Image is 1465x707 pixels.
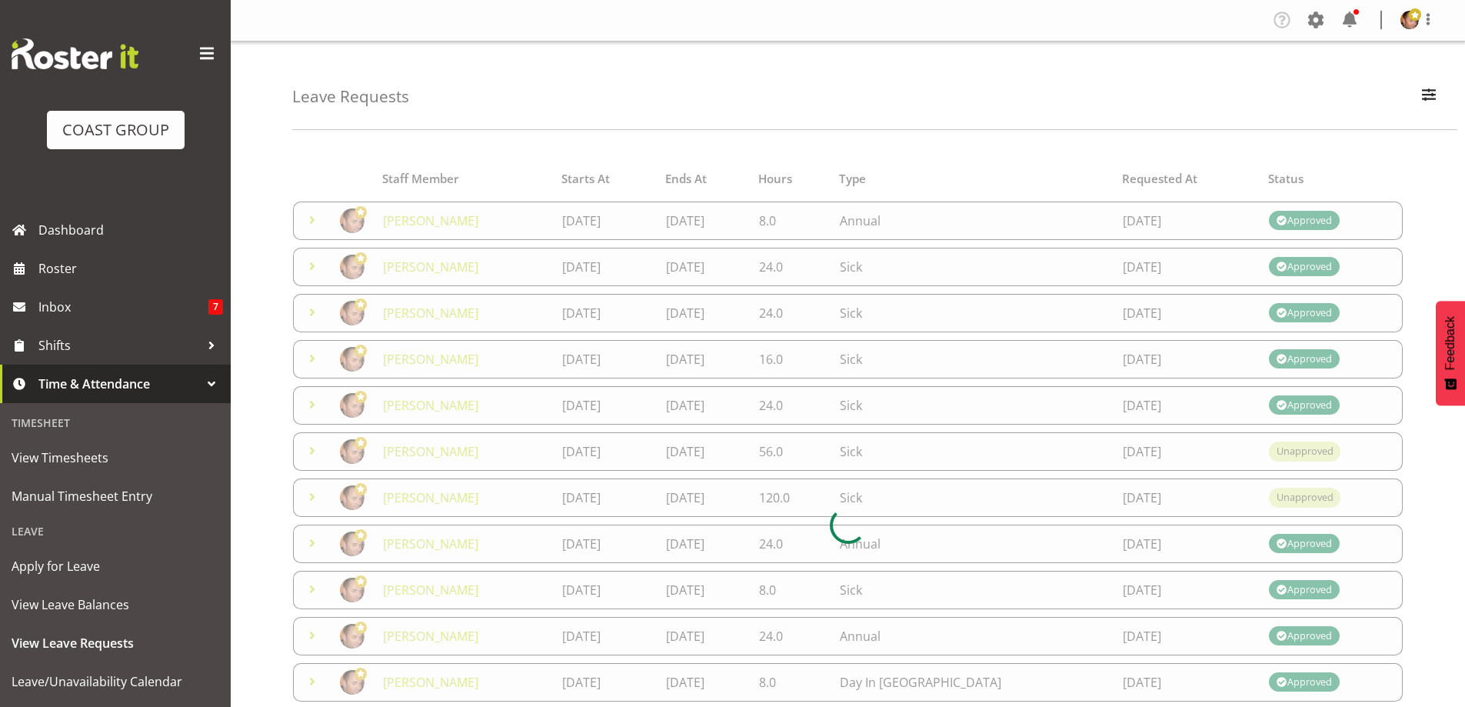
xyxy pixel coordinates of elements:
[38,257,223,280] span: Roster
[4,585,227,624] a: View Leave Balances
[12,593,219,616] span: View Leave Balances
[12,670,219,693] span: Leave/Unavailability Calendar
[4,477,227,515] a: Manual Timesheet Entry
[4,515,227,547] div: Leave
[1436,301,1465,405] button: Feedback - Show survey
[4,439,227,477] a: View Timesheets
[292,88,409,105] h4: Leave Requests
[38,295,208,318] span: Inbox
[4,407,227,439] div: Timesheet
[38,218,223,242] span: Dashboard
[62,118,169,142] div: COAST GROUP
[4,624,227,662] a: View Leave Requests
[38,372,200,395] span: Time & Attendance
[208,299,223,315] span: 7
[4,547,227,585] a: Apply for Leave
[4,662,227,701] a: Leave/Unavailability Calendar
[12,485,219,508] span: Manual Timesheet Entry
[12,555,219,578] span: Apply for Leave
[12,446,219,469] span: View Timesheets
[1413,80,1445,114] button: Filter Employees
[12,632,219,655] span: View Leave Requests
[38,334,200,357] span: Shifts
[1400,11,1419,29] img: mark-phillipse6af51212f3486541d32afe5cb767b3e.png
[12,38,138,69] img: Rosterit website logo
[1443,316,1457,370] span: Feedback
